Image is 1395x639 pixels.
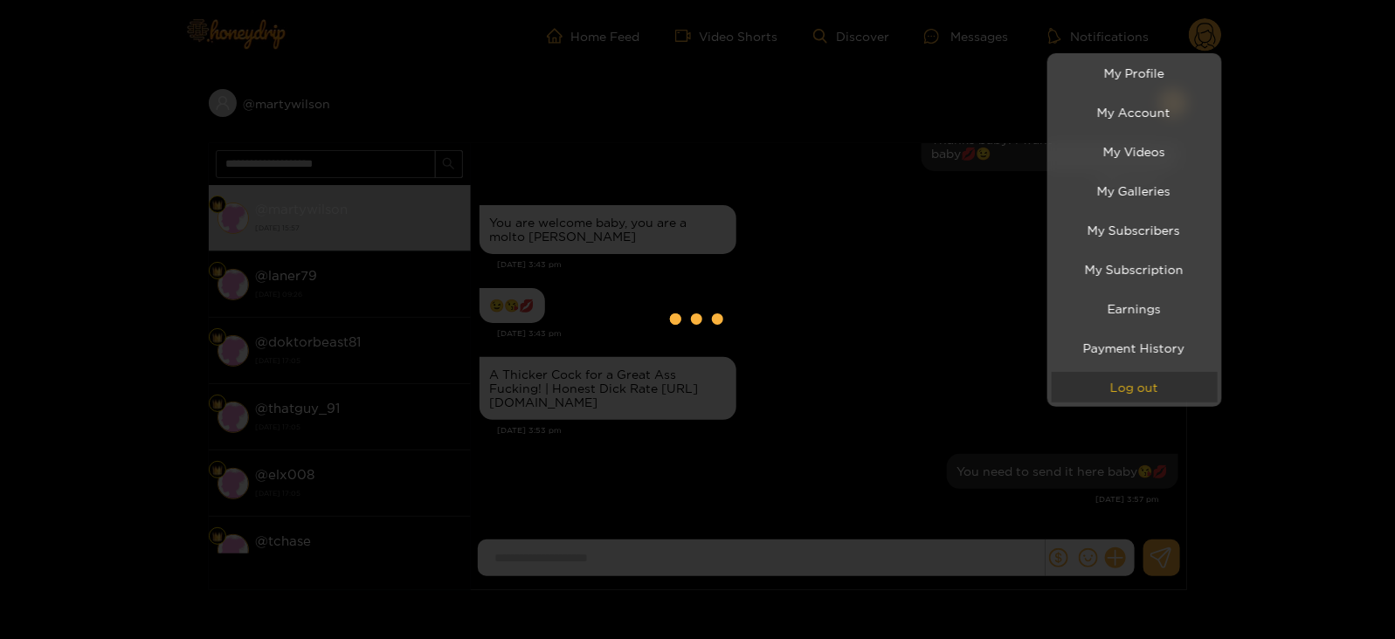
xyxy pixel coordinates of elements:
button: Log out [1052,372,1218,402]
a: Earnings [1052,293,1218,324]
a: My Account [1052,97,1218,127]
a: My Galleries [1052,175,1218,206]
a: My Subscribers [1052,215,1218,245]
a: My Videos [1052,136,1218,167]
a: Payment History [1052,333,1218,363]
a: My Subscription [1052,254,1218,285]
a: My Profile [1052,58,1218,88]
